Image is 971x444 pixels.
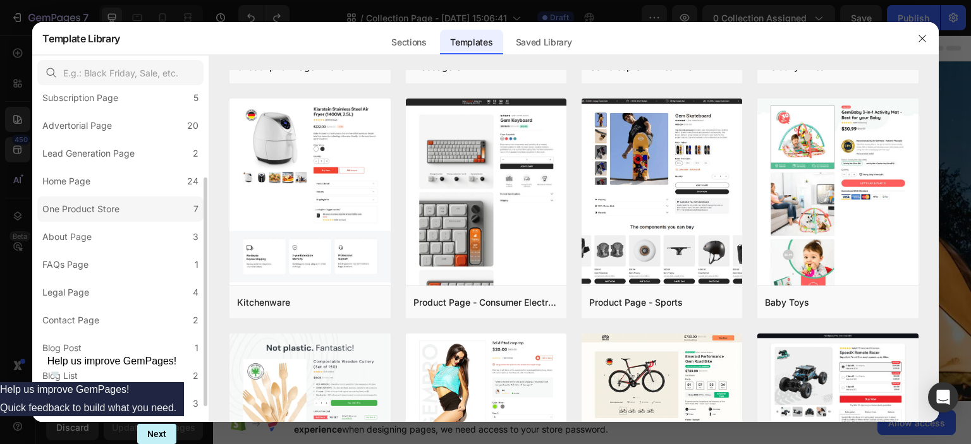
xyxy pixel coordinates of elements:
div: Home Page [42,174,90,189]
div: About Page [42,229,92,244]
p: tents clearance sale [54,119,291,141]
div: Product Page - Consumer Electronics - Keyboard [413,295,559,310]
div: 2 [193,368,198,383]
div: Lead Generation Page [42,146,135,161]
div: 4 [193,285,198,300]
button: Show survey - Help us improve GemPages! [47,356,177,382]
div: Open Intercom Messenger [928,382,958,412]
div: Product Page - Sports [589,295,683,310]
div: Explore our collection [30,327,137,342]
div: Saved Library [506,30,582,55]
p: Your favorite tent, on your budget [11,268,369,290]
div: 20 [187,118,198,133]
div: 1 [195,340,198,356]
div: 2 [193,313,198,328]
div: Kitchenware [237,295,290,310]
p: up to [11,153,369,181]
div: One Product Store [42,201,119,217]
div: Contact Page [42,313,99,328]
div: Subscription Page [42,90,118,105]
div: 1 [195,257,198,272]
div: FAQs Page [42,257,89,272]
div: 2 [193,146,198,161]
button: Explore our collection [10,316,157,352]
div: 24 [187,174,198,189]
div: 3 [193,229,198,244]
div: Advertorial Page [42,118,112,133]
div: 3 [193,396,198,411]
h2: Template Library [42,22,120,55]
div: Blog Post [42,340,82,356]
span: Help us improve GemPages! [47,356,177,366]
input: E.g.: Black Friday, Sale, etc. [37,60,204,85]
p: 50% OFF [11,184,369,256]
div: 5 [193,90,198,105]
div: Templates [440,30,503,55]
div: Baby Toys [765,295,809,310]
div: Legal Page [42,285,89,300]
div: Sections [381,30,436,55]
div: 7 [193,201,198,217]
